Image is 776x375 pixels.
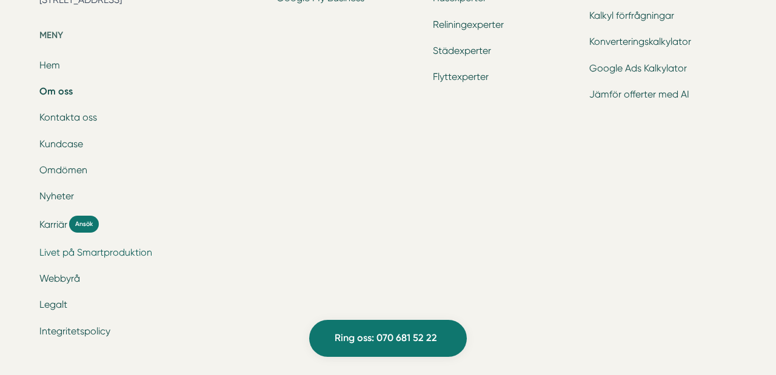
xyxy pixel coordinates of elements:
[589,62,687,74] a: Google Ads Kalkylator
[335,330,437,346] span: Ring oss: 070 681 52 22
[433,19,504,30] a: Reliningexperter
[589,36,691,47] a: Konverteringskalkylator
[39,247,152,258] a: Livet på Smartproduktion
[39,216,263,233] a: Karriär Ansök
[309,320,467,357] a: Ring oss: 070 681 52 22
[69,216,99,233] span: Ansök
[589,10,674,21] a: Kalkyl förfrågningar
[39,28,263,46] h5: Meny
[39,299,67,310] a: Legalt
[39,59,60,71] a: Hem
[433,71,489,82] a: Flyttexperter
[39,190,74,202] a: Nyheter
[39,325,110,337] a: Integritetspolicy
[39,217,67,231] span: Karriär
[39,85,73,97] a: Om oss
[39,273,80,284] a: Webbyrå
[39,111,97,123] a: Kontakta oss
[433,45,491,56] a: Städexperter
[589,88,689,100] a: Jämför offerter med AI
[39,138,83,150] a: Kundcase
[39,164,87,176] a: Omdömen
